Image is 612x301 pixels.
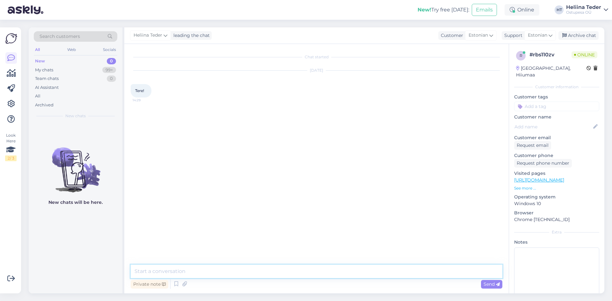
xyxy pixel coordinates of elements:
[514,141,551,150] div: Request email
[514,210,599,216] p: Browser
[529,51,572,59] div: # rbs110zv
[502,32,522,39] div: Support
[514,229,599,235] div: Extra
[418,7,431,13] b: New!
[107,58,116,64] div: 0
[48,199,103,206] p: New chats will be here.
[5,133,17,161] div: Look Here
[555,5,564,14] div: HT
[35,84,59,91] div: AI Assistant
[566,5,608,15] a: Heliina TederOstupesa OÜ
[171,32,210,39] div: leading the chat
[29,136,122,193] img: No chats
[418,6,469,14] div: Try free [DATE]:
[131,280,168,289] div: Private note
[5,155,17,161] div: 2 / 3
[102,67,116,73] div: 99+
[514,114,599,120] p: Customer name
[66,46,77,54] div: Web
[472,4,497,16] button: Emails
[35,75,59,82] div: Team chats
[484,281,500,287] span: Send
[34,46,41,54] div: All
[528,32,547,39] span: Estonian
[516,65,586,78] div: [GEOGRAPHIC_DATA], Hiiumaa
[514,239,599,246] p: Notes
[514,123,592,130] input: Add name
[135,88,144,93] span: Tere!
[572,51,597,58] span: Online
[102,46,117,54] div: Socials
[514,134,599,141] p: Customer email
[133,98,157,103] span: 14:29
[35,58,45,64] div: New
[514,94,599,100] p: Customer tags
[35,102,54,108] div: Archived
[131,54,502,60] div: Chat started
[35,67,53,73] div: My chats
[5,32,17,45] img: Askly Logo
[438,32,463,39] div: Customer
[505,4,539,16] div: Online
[566,10,601,15] div: Ostupesa OÜ
[558,31,599,40] div: Archive chat
[514,159,572,168] div: Request phone number
[514,185,599,191] p: See more ...
[514,177,564,183] a: [URL][DOMAIN_NAME]
[514,200,599,207] p: Windows 10
[131,68,502,73] div: [DATE]
[514,170,599,177] p: Visited pages
[134,32,162,39] span: Heliina Teder
[514,84,599,90] div: Customer information
[469,32,488,39] span: Estonian
[35,93,40,99] div: All
[514,102,599,111] input: Add a tag
[514,216,599,223] p: Chrome [TECHNICAL_ID]
[520,53,522,58] span: r
[65,113,86,119] span: New chats
[514,194,599,200] p: Operating system
[107,75,116,82] div: 0
[566,5,601,10] div: Heliina Teder
[40,33,80,40] span: Search customers
[514,152,599,159] p: Customer phone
